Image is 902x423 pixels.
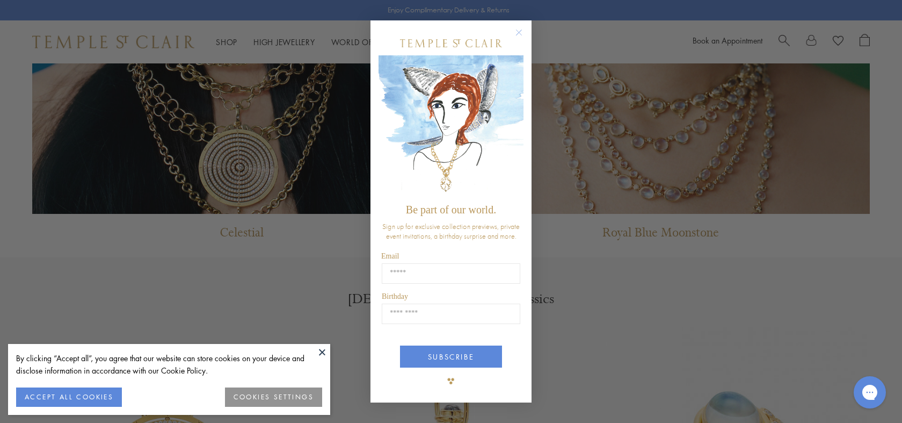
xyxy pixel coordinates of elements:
span: Birthday [382,292,408,300]
input: Email [382,263,520,284]
img: TSC [440,370,462,392]
span: Sign up for exclusive collection previews, private event invitations, a birthday surprise and more. [382,221,520,241]
button: COOKIES SETTINGS [225,388,322,407]
iframe: Gorgias live chat messenger [848,372,891,412]
span: Email [381,252,399,260]
button: ACCEPT ALL COOKIES [16,388,122,407]
button: Close dialog [518,31,531,45]
span: Be part of our world. [406,204,496,216]
div: By clicking “Accept all”, you agree that our website can store cookies on your device and disclos... [16,352,322,377]
img: c4a9eb12-d91a-4d4a-8ee0-386386f4f338.jpeg [379,55,523,199]
button: SUBSCRIBE [400,346,502,368]
img: Temple St. Clair [400,39,502,47]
